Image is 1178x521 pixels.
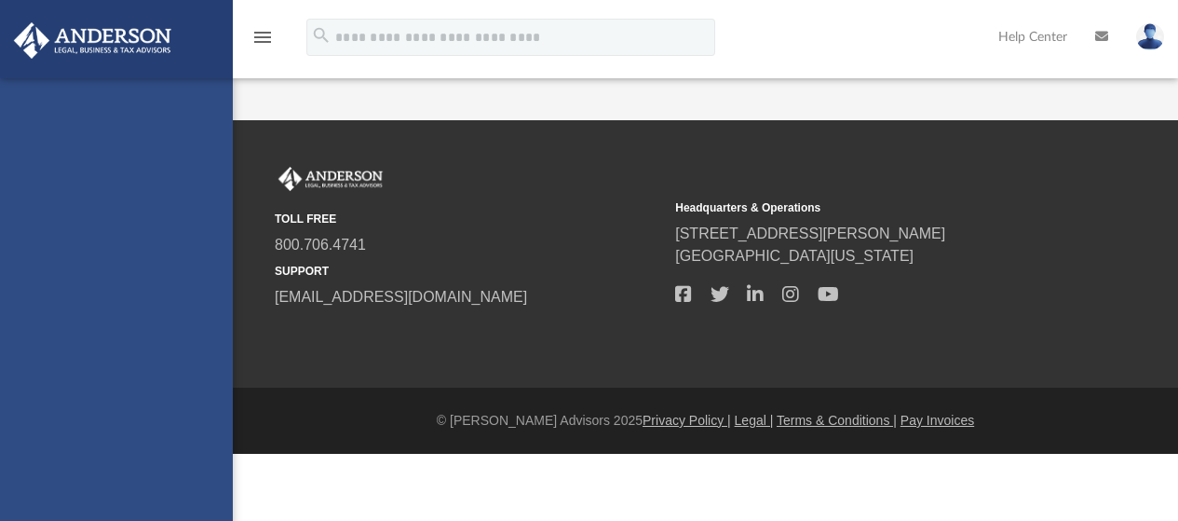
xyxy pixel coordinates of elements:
small: SUPPORT [275,263,662,280]
img: User Pic [1136,23,1164,50]
a: [EMAIL_ADDRESS][DOMAIN_NAME] [275,289,527,305]
a: [STREET_ADDRESS][PERSON_NAME] [675,226,945,241]
a: Terms & Conditions | [777,413,897,428]
a: 800.706.4741 [275,237,366,253]
small: TOLL FREE [275,211,662,227]
a: [GEOGRAPHIC_DATA][US_STATE] [675,248,914,264]
img: Anderson Advisors Platinum Portal [275,167,386,191]
i: search [311,25,332,46]
div: © [PERSON_NAME] Advisors 2025 [233,411,1178,431]
a: Privacy Policy | [643,413,731,428]
img: Anderson Advisors Platinum Portal [8,22,177,59]
small: Headquarters & Operations [675,199,1063,216]
a: Legal | [735,413,774,428]
a: menu [251,35,274,48]
a: Pay Invoices [900,413,974,428]
i: menu [251,26,274,48]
